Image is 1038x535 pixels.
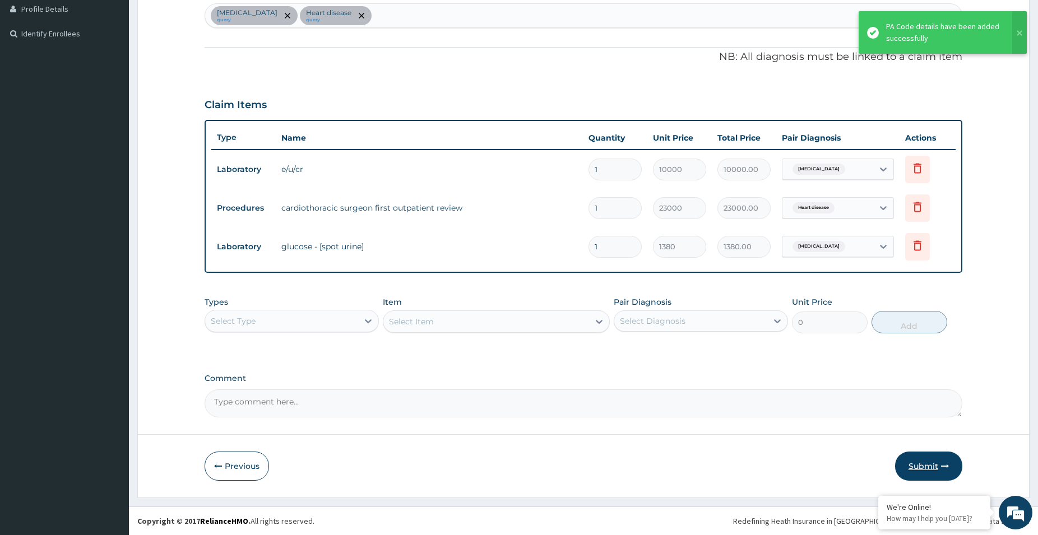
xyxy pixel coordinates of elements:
div: Select Type [211,315,256,327]
th: Name [276,127,583,149]
button: Add [872,311,947,333]
th: Total Price [712,127,776,149]
span: Heart disease [793,202,835,213]
td: e/u/cr [276,158,583,180]
textarea: Type your message and hit 'Enter' [6,306,214,345]
td: Laboratory [211,236,276,257]
label: Pair Diagnosis [614,296,671,308]
h3: Claim Items [205,99,267,111]
td: Procedures [211,198,276,218]
div: We're Online! [887,502,982,512]
button: Previous [205,452,269,481]
p: [MEDICAL_DATA] [217,8,277,17]
small: query [306,17,351,23]
td: Laboratory [211,159,276,180]
td: glucose - [spot urine] [276,235,583,258]
label: Unit Price [792,296,832,308]
footer: All rights reserved. [129,506,1038,535]
th: Pair Diagnosis [776,127,900,149]
button: Submit [895,452,962,481]
div: PA Code details have been added successfully [886,21,1002,44]
p: Heart disease [306,8,351,17]
th: Actions [900,127,956,149]
img: d_794563401_company_1708531726252_794563401 [21,56,45,84]
label: Comment [205,374,962,383]
span: remove selection option [282,11,293,21]
th: Type [211,127,276,148]
p: NB: All diagnosis must be linked to a claim item [205,50,962,64]
div: Minimize live chat window [184,6,211,32]
div: Select Diagnosis [620,315,685,327]
div: Chat with us now [58,63,188,77]
label: Types [205,297,228,307]
strong: Copyright © 2017 . [137,516,251,526]
label: Item [383,296,402,308]
span: We're online! [65,141,155,254]
div: Redefining Heath Insurance in [GEOGRAPHIC_DATA] using Telemedicine and Data Science! [733,515,1030,527]
span: [MEDICAL_DATA] [793,241,845,252]
p: How may I help you today? [887,514,982,523]
td: cardiothoracic surgeon first outpatient review [276,197,583,219]
a: RelianceHMO [200,516,248,526]
small: query [217,17,277,23]
span: [MEDICAL_DATA] [793,164,845,175]
th: Quantity [583,127,647,149]
span: remove selection option [356,11,367,21]
th: Unit Price [647,127,712,149]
